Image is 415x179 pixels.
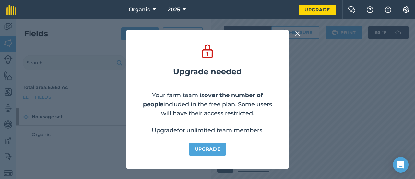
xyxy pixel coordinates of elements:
img: A cog icon [402,6,410,13]
img: Two speech bubbles overlapping with the left bubble in the forefront [348,6,356,13]
span: Organic [129,6,150,14]
a: Upgrade [189,143,226,156]
a: Upgrade [152,127,177,134]
img: svg+xml;base64,PHN2ZyB4bWxucz0iaHR0cDovL3d3dy53My5vcmcvMjAwMC9zdmciIHdpZHRoPSIyMiIgaGVpZ2h0PSIzMC... [295,30,301,38]
span: 2025 [168,6,180,14]
div: Open Intercom Messenger [393,157,409,173]
a: Upgrade [299,5,336,15]
h2: Upgrade needed [173,67,242,76]
img: svg+xml;base64,PHN2ZyB4bWxucz0iaHR0cDovL3d3dy53My5vcmcvMjAwMC9zdmciIHdpZHRoPSIxNyIgaGVpZ2h0PSIxNy... [385,6,391,14]
p: Your farm team is included in the free plan. Some users will have their access restricted. [139,91,276,118]
img: fieldmargin Logo [6,5,16,15]
img: A question mark icon [366,6,374,13]
p: for unlimited team members. [152,126,264,135]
